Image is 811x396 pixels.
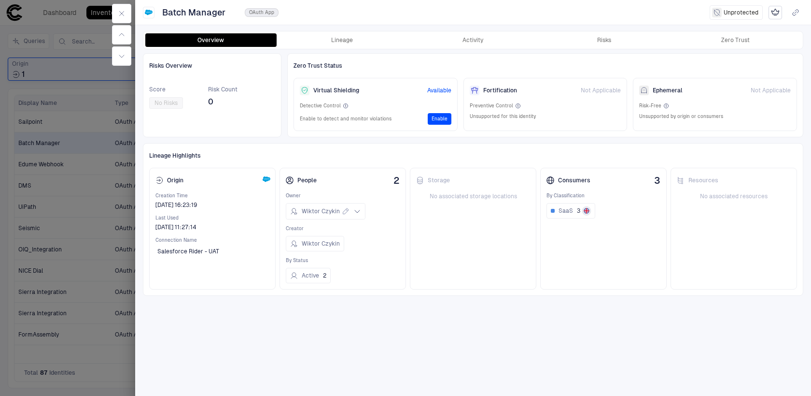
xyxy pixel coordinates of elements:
[546,176,590,184] div: Consumers
[157,248,219,255] span: Salesforce Rider - UAT
[639,103,661,109] span: Risk-Free
[155,201,197,209] div: 04/04/2024 14:23:19 (GMT+00:00 UTC)
[724,9,758,16] span: Unprotected
[639,113,723,120] span: Unsupported by origin or consumers
[160,5,239,20] button: Batch Manager
[483,87,517,94] span: Fortification
[155,237,269,244] span: Connection Name
[428,113,451,125] button: Enable
[407,33,539,47] button: Activity
[162,7,225,18] span: Batch Manager
[155,223,196,231] span: [DATE] 11:27:14
[286,225,400,232] span: Creator
[286,268,331,283] button: Active2
[262,176,269,183] div: Salesforce
[677,192,791,200] span: No associated resources
[286,257,400,264] span: By Status
[155,244,233,259] button: Salesforce Rider - UAT
[769,6,782,19] div: Mark as Crown Jewel
[546,203,595,219] button: SaaS3GB
[149,59,275,72] div: Risks Overview
[145,33,277,47] button: Overview
[300,103,341,109] span: Detective Control
[145,9,153,16] div: Salesforce
[208,86,238,93] span: Risk Count
[470,103,513,109] span: Preventive Control
[597,36,611,44] div: Risks
[149,149,797,162] div: Lineage Highlights
[416,176,450,184] div: Storage
[286,176,317,184] div: People
[302,207,340,215] span: Wiktor Czykin
[149,86,183,93] span: Score
[559,207,573,215] span: SaaS
[323,272,326,279] span: 2
[313,87,359,94] span: Virtual Shielding
[294,59,797,72] div: Zero Trust Status
[155,192,269,199] span: Creation Time
[154,99,178,107] span: No Risks
[416,192,530,200] span: No associated storage locations
[208,97,238,107] span: 0
[584,208,589,214] img: GB
[470,113,536,120] span: Unsupported for this identity
[155,215,269,221] span: Last Used
[155,176,183,184] div: Origin
[677,176,718,184] div: Resources
[155,201,197,209] span: [DATE] 16:23:19
[393,175,400,186] span: 2
[249,9,274,16] span: OAuth App
[577,207,580,215] span: 3
[277,33,408,47] button: Lineage
[286,192,400,199] span: Owner
[721,36,750,44] div: Zero Trust
[654,175,660,186] span: 3
[653,87,683,94] span: Ephemeral
[751,87,791,94] span: Not Applicable
[300,116,392,122] span: Enable to detect and monitor violations
[302,240,340,248] span: Wiktor Czykin
[286,236,344,251] button: Wiktor Czykin
[546,192,660,199] span: By Classification
[427,87,451,94] span: Available
[155,223,196,231] div: 12/08/2025 09:27:14 (GMT+00:00 UTC)
[581,87,621,94] span: Not Applicable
